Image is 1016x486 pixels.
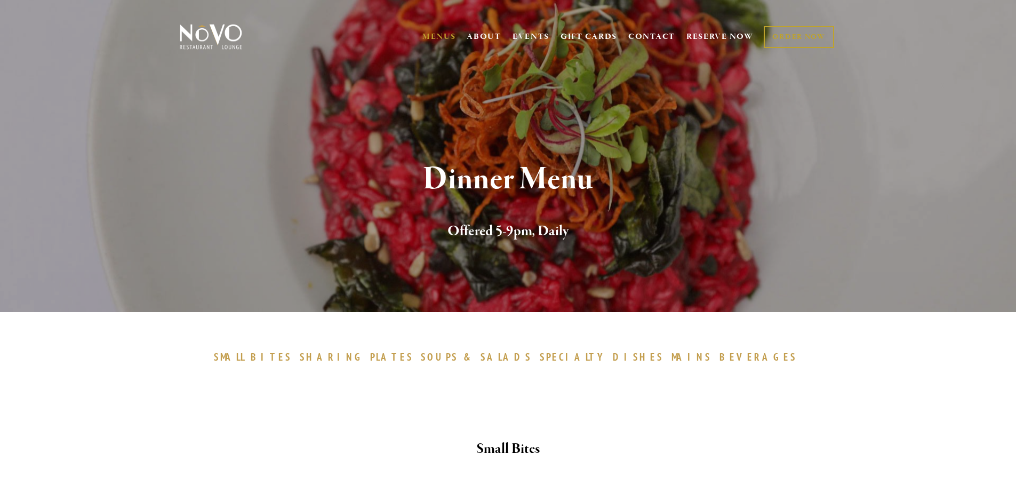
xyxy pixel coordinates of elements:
a: CONTACT [628,27,675,47]
span: SOUPS [421,350,458,363]
img: Novo Restaurant &amp; Lounge [178,23,244,50]
a: GIFT CARDS [561,27,617,47]
a: SPECIALTYDISHES [540,350,669,363]
a: ORDER NOW [764,26,834,48]
span: SHARING [300,350,365,363]
span: & [463,350,475,363]
span: DISHES [613,350,663,363]
span: SALADS [481,350,532,363]
span: MAINS [671,350,711,363]
a: EVENTS [513,31,549,42]
a: BEVERAGES [719,350,803,363]
span: BITES [251,350,292,363]
a: SMALLBITES [214,350,298,363]
a: ABOUT [467,31,501,42]
h1: Dinner Menu [197,162,819,197]
a: SHARINGPLATES [300,350,418,363]
a: SOUPS&SALADS [421,350,537,363]
h2: Offered 5-9pm, Daily [197,220,819,243]
strong: Small Bites [476,440,540,458]
a: MENUS [422,31,456,42]
span: SMALL [214,350,246,363]
a: MAINS [671,350,717,363]
span: PLATES [370,350,413,363]
a: RESERVE NOW [686,27,754,47]
span: BEVERAGES [719,350,797,363]
span: SPECIALTY [540,350,608,363]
